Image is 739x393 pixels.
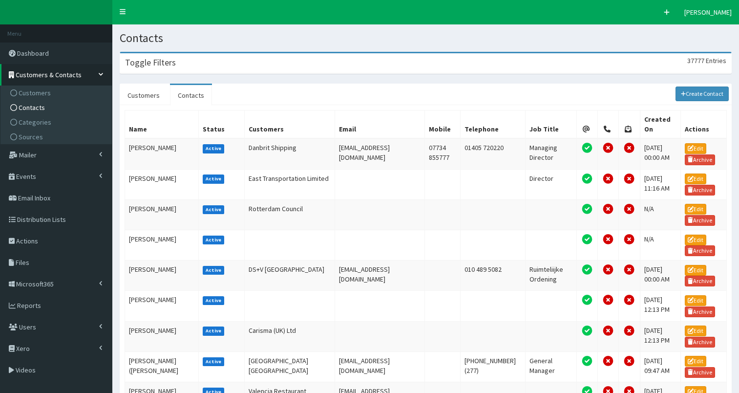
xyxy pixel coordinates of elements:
[525,261,576,291] td: Ruimteliijke Ordening
[245,321,335,351] td: Carisma (UK) Ltd
[687,56,704,65] span: 37777
[685,174,706,184] a: Edit
[525,169,576,199] td: Director
[3,115,112,130] a: Categories
[125,199,199,230] td: [PERSON_NAME]
[203,357,225,366] label: Active
[19,103,45,112] span: Contacts
[640,321,680,351] td: [DATE] 12:13 PM
[676,87,729,101] a: Create Contact
[125,138,199,169] td: [PERSON_NAME]
[461,110,525,139] th: Telephone
[16,280,54,288] span: Microsoft365
[685,143,706,154] a: Edit
[461,138,525,169] td: 01405 720220
[685,265,706,276] a: Edit
[245,110,335,139] th: Customers
[3,100,112,115] a: Contacts
[203,266,225,275] label: Active
[16,258,29,267] span: Files
[640,291,680,321] td: [DATE] 12:13 PM
[685,326,706,336] a: Edit
[685,295,706,306] a: Edit
[3,86,112,100] a: Customers
[461,351,525,382] td: [PHONE_NUMBER] (277)
[17,215,66,224] span: Distribution Lists
[125,321,199,351] td: [PERSON_NAME]
[125,351,199,382] td: [PERSON_NAME] ([PERSON_NAME]
[245,199,335,230] td: Rotterdam Council
[3,130,112,144] a: Sources
[424,110,460,139] th: Mobile
[16,344,30,353] span: Xero
[245,351,335,382] td: [GEOGRAPHIC_DATA] [GEOGRAPHIC_DATA]
[685,245,715,256] a: Archive
[18,194,50,202] span: Email Inbox
[203,236,225,244] label: Active
[125,58,176,67] h3: Toggle Filters
[619,110,640,139] th: Post Permission
[120,85,168,106] a: Customers
[125,291,199,321] td: [PERSON_NAME]
[125,110,199,139] th: Name
[245,138,335,169] td: Danbrit Shipping
[685,235,706,245] a: Edit
[17,301,41,310] span: Reports
[685,204,706,215] a: Edit
[203,175,225,183] label: Active
[706,56,726,65] span: Entries
[120,32,732,44] h1: Contacts
[198,110,245,139] th: Status
[16,172,36,181] span: Events
[685,306,715,317] a: Archive
[685,367,715,378] a: Archive
[335,110,425,139] th: Email
[125,230,199,260] td: [PERSON_NAME]
[685,185,715,196] a: Archive
[685,215,715,226] a: Archive
[640,351,680,382] td: [DATE] 09:47 AM
[640,169,680,199] td: [DATE] 11:16 AM
[203,205,225,214] label: Active
[685,356,706,367] a: Edit
[170,85,212,106] a: Contacts
[424,138,460,169] td: 07734 855777
[19,88,51,97] span: Customers
[203,296,225,305] label: Active
[684,8,732,17] span: [PERSON_NAME]
[640,110,680,139] th: Created On
[525,110,576,139] th: Job Title
[525,138,576,169] td: Managing Director
[335,351,425,382] td: [EMAIL_ADDRESS][DOMAIN_NAME]
[17,49,49,58] span: Dashboard
[16,366,36,374] span: Videos
[19,323,36,331] span: Users
[16,237,38,245] span: Actions
[576,110,597,139] th: Email Permission
[685,154,715,165] a: Archive
[640,138,680,169] td: [DATE] 00:00 AM
[640,199,680,230] td: N/A
[335,138,425,169] td: [EMAIL_ADDRESS][DOMAIN_NAME]
[125,261,199,291] td: [PERSON_NAME]
[19,151,37,159] span: Mailer
[203,144,225,153] label: Active
[203,327,225,335] label: Active
[685,337,715,348] a: Archive
[125,169,199,199] td: [PERSON_NAME]
[640,230,680,260] td: N/A
[461,261,525,291] td: 010 489 5082
[245,261,335,291] td: DS+V [GEOGRAPHIC_DATA]
[640,261,680,291] td: [DATE] 00:00 AM
[19,118,51,127] span: Categories
[335,261,425,291] td: [EMAIL_ADDRESS][DOMAIN_NAME]
[245,169,335,199] td: East Transportation Limited
[598,110,619,139] th: Telephone Permission
[525,351,576,382] td: General Manager
[16,70,82,79] span: Customers & Contacts
[685,276,715,286] a: Archive
[681,110,727,139] th: Actions
[19,132,43,141] span: Sources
